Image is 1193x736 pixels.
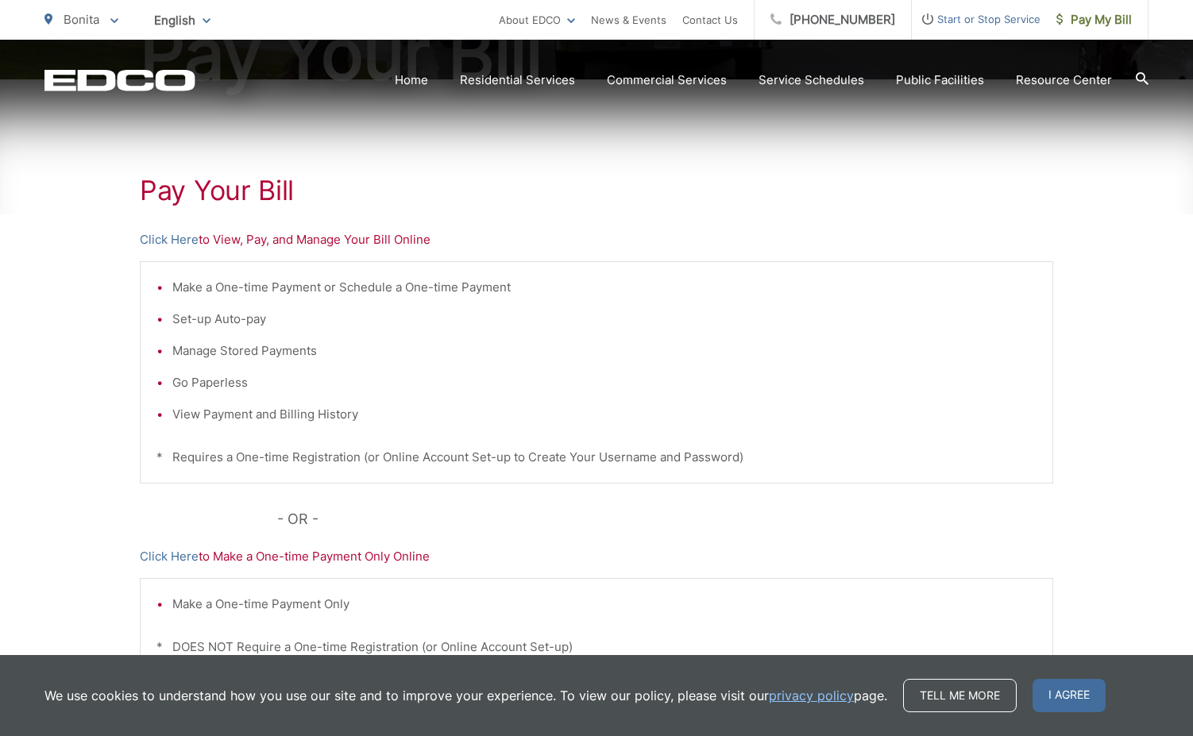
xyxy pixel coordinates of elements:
[172,278,1037,297] li: Make a One-time Payment or Schedule a One-time Payment
[591,10,666,29] a: News & Events
[44,69,195,91] a: EDCD logo. Return to the homepage.
[140,175,1053,206] h1: Pay Your Bill
[759,71,864,90] a: Service Schedules
[607,71,727,90] a: Commercial Services
[156,638,1037,657] p: * DOES NOT Require a One-time Registration (or Online Account Set-up)
[172,341,1037,360] li: Manage Stored Payments
[172,405,1037,424] li: View Payment and Billing History
[460,71,575,90] a: Residential Services
[140,547,1053,566] p: to Make a One-time Payment Only Online
[172,373,1037,392] li: Go Paperless
[682,10,738,29] a: Contact Us
[64,12,99,27] span: Bonita
[1056,10,1132,29] span: Pay My Bill
[277,507,1054,531] p: - OR -
[395,71,428,90] a: Home
[140,230,1053,249] p: to View, Pay, and Manage Your Bill Online
[140,230,199,249] a: Click Here
[1016,71,1112,90] a: Resource Center
[896,71,984,90] a: Public Facilities
[142,6,222,34] span: English
[44,686,887,705] p: We use cookies to understand how you use our site and to improve your experience. To view our pol...
[156,448,1037,467] p: * Requires a One-time Registration (or Online Account Set-up to Create Your Username and Password)
[140,547,199,566] a: Click Here
[172,595,1037,614] li: Make a One-time Payment Only
[499,10,575,29] a: About EDCO
[769,686,854,705] a: privacy policy
[172,310,1037,329] li: Set-up Auto-pay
